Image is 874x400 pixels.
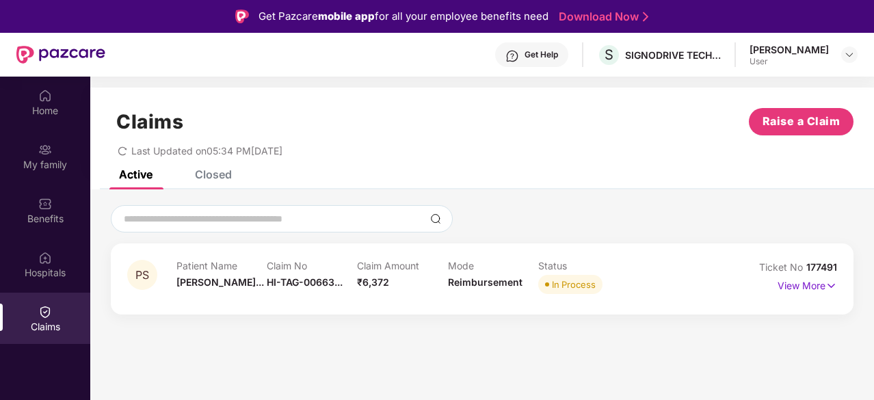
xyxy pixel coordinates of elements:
div: Active [119,168,153,181]
img: svg+xml;base64,PHN2ZyBpZD0iSGVscC0zMngzMiIgeG1sbnM9Imh0dHA6Ly93d3cudzMub3JnLzIwMDAvc3ZnIiB3aWR0aD... [505,49,519,63]
img: svg+xml;base64,PHN2ZyB4bWxucz0iaHR0cDovL3d3dy53My5vcmcvMjAwMC9zdmciIHdpZHRoPSIxNyIgaGVpZ2h0PSIxNy... [825,278,837,293]
img: svg+xml;base64,PHN2ZyB3aWR0aD0iMjAiIGhlaWdodD0iMjAiIHZpZXdCb3g9IjAgMCAyMCAyMCIgZmlsbD0ibm9uZSIgeG... [38,143,52,157]
div: Closed [195,168,232,181]
strong: mobile app [318,10,375,23]
p: Patient Name [176,260,267,271]
span: Ticket No [759,261,806,273]
div: SIGNODRIVE TECHNOLOGIES PRIVATE LIMITED [625,49,721,62]
img: svg+xml;base64,PHN2ZyBpZD0iSG9zcGl0YWxzIiB4bWxucz0iaHR0cDovL3d3dy53My5vcmcvMjAwMC9zdmciIHdpZHRoPS... [38,251,52,265]
span: Reimbursement [448,276,522,288]
span: redo [118,145,127,157]
img: New Pazcare Logo [16,46,105,64]
a: Download Now [559,10,644,24]
img: svg+xml;base64,PHN2ZyBpZD0iSG9tZSIgeG1sbnM9Imh0dHA6Ly93d3cudzMub3JnLzIwMDAvc3ZnIiB3aWR0aD0iMjAiIG... [38,89,52,103]
img: Stroke [643,10,648,24]
div: Get Pazcare for all your employee benefits need [259,8,548,25]
span: ₹6,372 [357,276,389,288]
button: Raise a Claim [749,108,853,135]
span: S [605,46,613,63]
p: Status [538,260,628,271]
div: [PERSON_NAME] [750,43,829,56]
span: 177491 [806,261,837,273]
p: Claim No [267,260,357,271]
span: [PERSON_NAME]... [176,276,264,288]
span: Last Updated on 05:34 PM[DATE] [131,145,282,157]
img: svg+xml;base64,PHN2ZyBpZD0iU2VhcmNoLTMyeDMyIiB4bWxucz0iaHR0cDovL3d3dy53My5vcmcvMjAwMC9zdmciIHdpZH... [430,213,441,224]
span: HI-TAG-00663... [267,276,343,288]
img: svg+xml;base64,PHN2ZyBpZD0iQ2xhaW0iIHhtbG5zPSJodHRwOi8vd3d3LnczLm9yZy8yMDAwL3N2ZyIgd2lkdGg9IjIwIi... [38,305,52,319]
div: User [750,56,829,67]
span: PS [135,269,149,281]
img: svg+xml;base64,PHN2ZyBpZD0iQmVuZWZpdHMiIHhtbG5zPSJodHRwOi8vd3d3LnczLm9yZy8yMDAwL3N2ZyIgd2lkdGg9Ij... [38,197,52,211]
img: svg+xml;base64,PHN2ZyBpZD0iRHJvcGRvd24tMzJ4MzIiIHhtbG5zPSJodHRwOi8vd3d3LnczLm9yZy8yMDAwL3N2ZyIgd2... [844,49,855,60]
p: Claim Amount [357,260,447,271]
div: Get Help [525,49,558,60]
span: Raise a Claim [763,113,840,130]
p: View More [778,275,837,293]
img: Logo [235,10,249,23]
h1: Claims [116,110,183,133]
div: In Process [552,278,596,291]
p: Mode [448,260,538,271]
